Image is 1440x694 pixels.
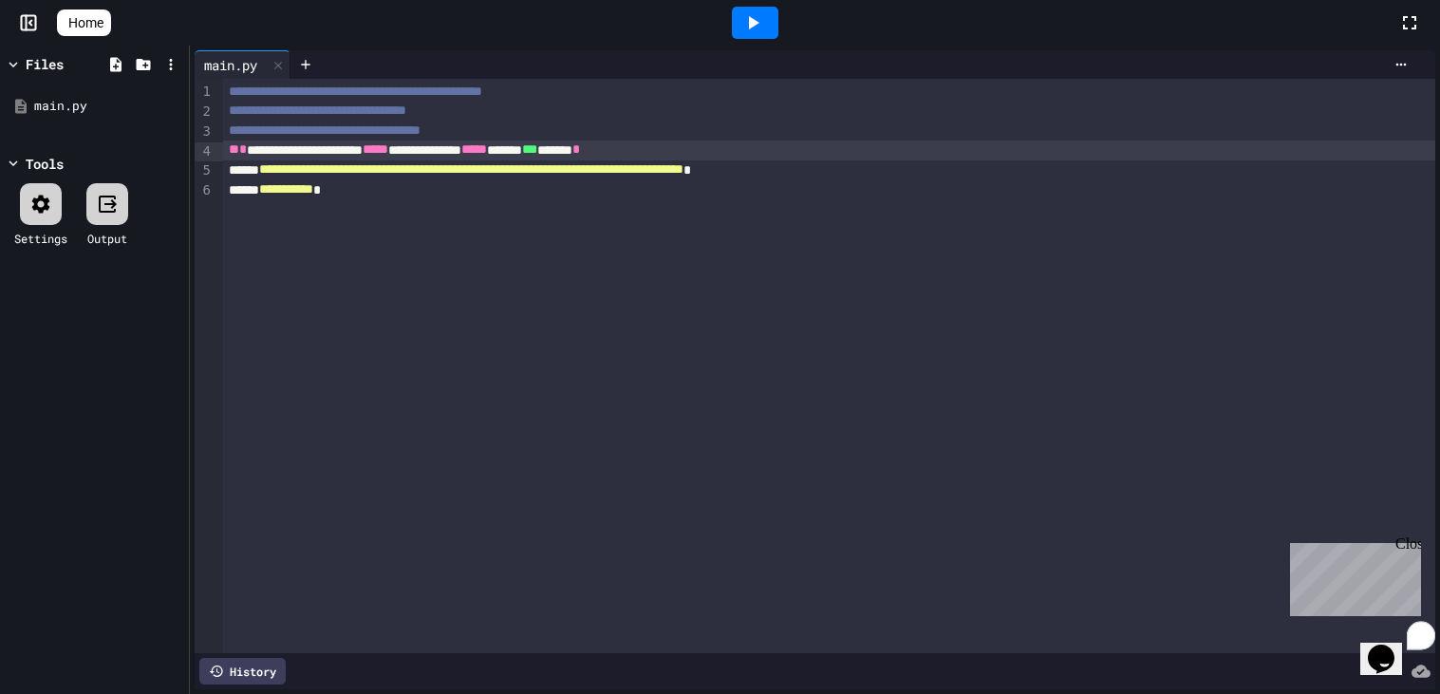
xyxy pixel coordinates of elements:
[1360,618,1421,675] iframe: chat widget
[26,154,64,174] div: Tools
[195,142,214,162] div: 4
[195,50,290,79] div: main.py
[195,83,214,103] div: 1
[68,13,103,32] span: Home
[195,181,214,201] div: 6
[87,230,127,247] div: Output
[34,97,182,116] div: main.py
[195,103,214,122] div: 2
[26,54,64,74] div: Files
[223,79,1435,653] div: To enrich screen reader interactions, please activate Accessibility in Grammarly extension settings
[199,658,286,685] div: History
[14,230,67,247] div: Settings
[195,55,267,75] div: main.py
[195,161,214,181] div: 5
[1282,535,1421,616] iframe: chat widget
[8,8,131,121] div: Chat with us now!Close
[57,9,111,36] a: Home
[195,122,214,142] div: 3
